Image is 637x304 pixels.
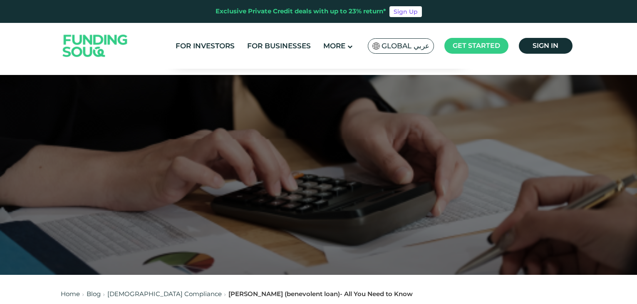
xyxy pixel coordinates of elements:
[323,42,345,50] span: More
[382,41,429,51] span: Global عربي
[372,42,380,50] img: SA Flag
[453,42,500,50] span: Get started
[245,39,313,53] a: For Businesses
[61,290,80,298] a: Home
[55,25,136,67] img: Logo
[228,289,413,299] div: [PERSON_NAME] (benevolent loan)- All You Need to Know
[519,38,573,54] a: Sign in
[533,42,558,50] span: Sign in
[87,290,101,298] a: Blog
[107,290,222,298] a: [DEMOGRAPHIC_DATA] Compliance
[174,39,237,53] a: For Investors
[389,6,422,17] a: Sign Up
[216,7,386,16] div: Exclusive Private Credit deals with up to 23% return*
